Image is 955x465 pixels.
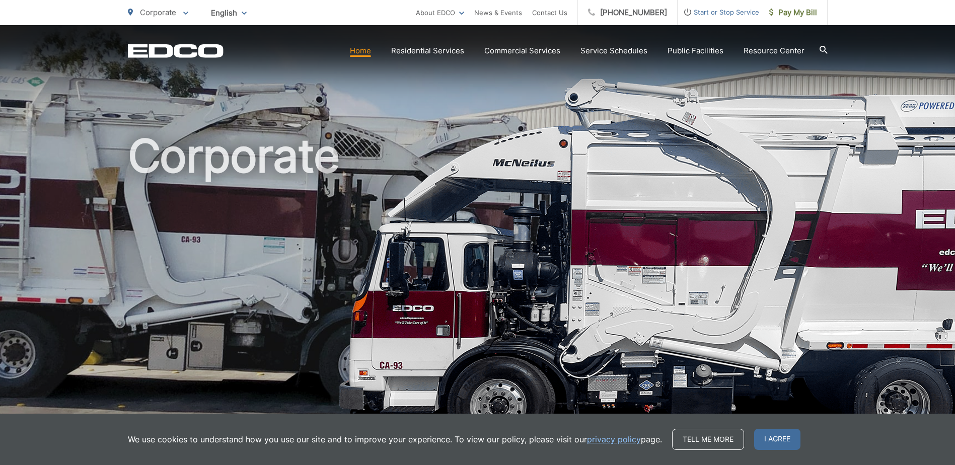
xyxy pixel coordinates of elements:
h1: Corporate [128,131,828,449]
a: Home [350,45,371,57]
a: EDCD logo. Return to the homepage. [128,44,224,58]
a: Tell me more [672,429,744,450]
span: Pay My Bill [769,7,817,19]
span: Corporate [140,8,176,17]
span: I agree [754,429,800,450]
a: Contact Us [532,7,567,19]
a: Resource Center [744,45,804,57]
p: We use cookies to understand how you use our site and to improve your experience. To view our pol... [128,433,662,445]
a: News & Events [474,7,522,19]
a: privacy policy [587,433,641,445]
a: About EDCO [416,7,464,19]
a: Service Schedules [580,45,647,57]
a: Commercial Services [484,45,560,57]
a: Public Facilities [668,45,723,57]
span: English [203,4,254,22]
a: Residential Services [391,45,464,57]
